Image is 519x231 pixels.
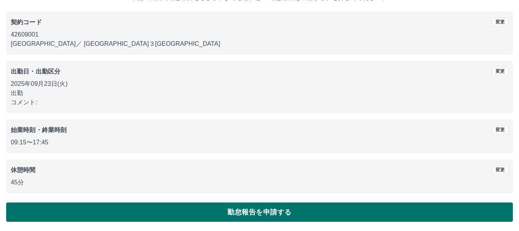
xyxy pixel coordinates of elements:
[492,126,508,134] button: 変更
[11,127,67,133] b: 始業時刻・終業時刻
[492,18,508,26] button: 変更
[11,30,508,39] p: 42609001
[11,39,508,49] p: [GEOGRAPHIC_DATA] ／ [GEOGRAPHIC_DATA]３[GEOGRAPHIC_DATA]
[11,178,508,187] p: 45分
[6,203,513,222] button: 勤怠報告を申請する
[492,166,508,174] button: 変更
[11,68,60,75] b: 出勤日・出勤区分
[492,67,508,75] button: 変更
[11,98,508,107] p: コメント:
[11,79,508,89] p: 2025年09月23日(火)
[11,138,508,147] p: 09:15 〜 17:45
[11,19,42,25] b: 契約コード
[11,89,508,98] p: 出勤
[11,167,36,173] b: 休憩時間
